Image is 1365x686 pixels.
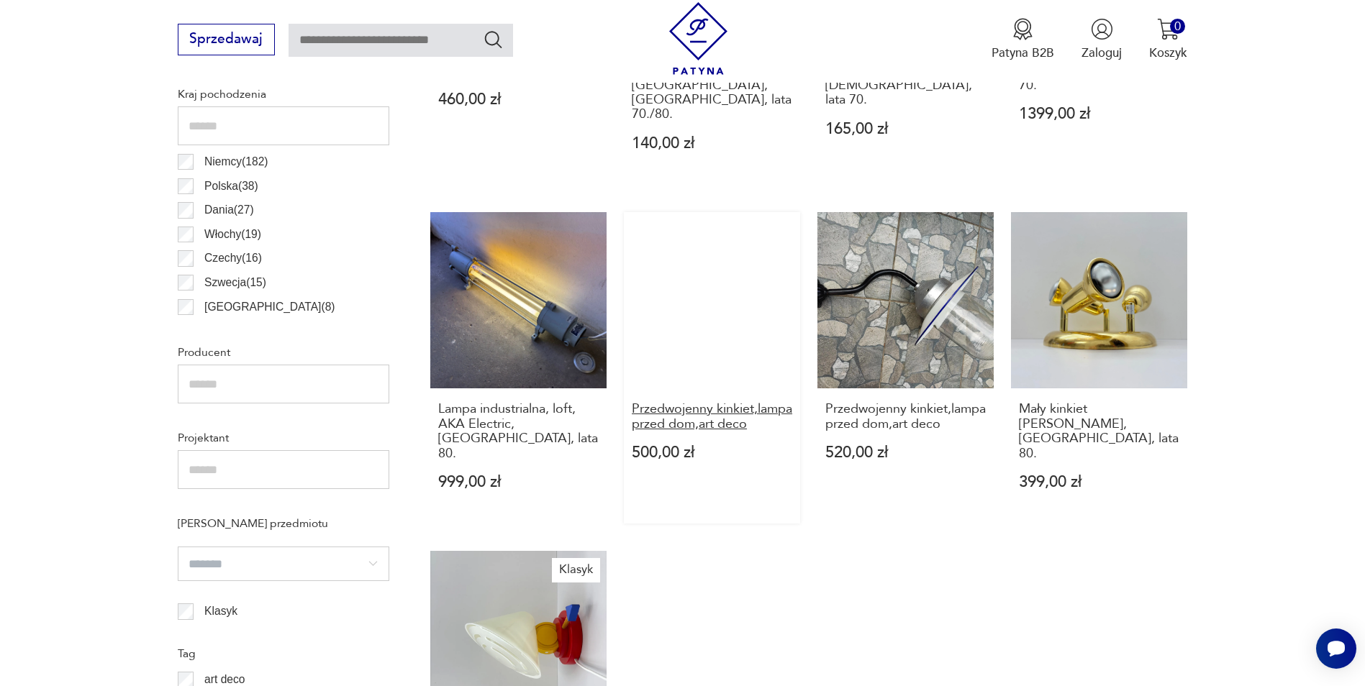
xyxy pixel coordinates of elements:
[624,212,800,523] a: Przedwojenny kinkiet,lampa przed dom,art decoPrzedwojenny kinkiet,lampa przed dom,art deco500,00 zł
[204,249,262,267] p: Czechy ( 16 )
[430,212,607,523] a: Lampa industrialna, loft, AKA Electric, Niemcy, lata 80.Lampa industrialna, loft, AKA Electric, [...
[1012,18,1034,40] img: Ikona medalu
[1316,628,1356,669] iframe: Smartsupp widget button
[1019,402,1179,461] h3: Mały kinkiet [PERSON_NAME], [GEOGRAPHIC_DATA], lata 80.
[632,445,792,460] p: 500,00 zł
[438,402,599,461] h3: Lampa industrialna, loft, AKA Electric, [GEOGRAPHIC_DATA], lata 80.
[1019,106,1179,122] p: 1399,00 zł
[632,402,792,431] h3: Przedwojenny kinkiet,lampa przed dom,art deco
[438,92,599,107] p: 460,00 zł
[204,602,237,621] p: Klasyk
[992,18,1054,61] button: Patyna B2B
[178,644,389,663] p: Tag
[483,29,504,50] button: Szukaj
[1081,45,1122,61] p: Zaloguj
[992,18,1054,61] a: Ikona medaluPatyna B2B
[204,152,268,171] p: Niemcy ( 182 )
[204,201,254,219] p: Dania ( 27 )
[178,514,389,533] p: [PERSON_NAME] przedmiotu
[1019,475,1179,490] p: 399,00 zł
[825,402,986,431] h3: Przedwojenny kinkiet,lampa przed dom,art deco
[178,35,275,46] a: Sprzedawaj
[825,445,986,460] p: 520,00 zł
[204,225,261,244] p: Włochy ( 19 )
[825,122,986,137] p: 165,00 zł
[1091,18,1113,40] img: Ikonka użytkownika
[204,273,266,292] p: Szwecja ( 15 )
[1011,212,1187,523] a: Mały kinkiet Grossmann, Niemcy, lata 80.Mały kinkiet [PERSON_NAME], [GEOGRAPHIC_DATA], lata 80.39...
[1157,18,1179,40] img: Ikona koszyka
[632,49,792,122] h3: Plafon italian modern z kloszem z [GEOGRAPHIC_DATA], [GEOGRAPHIC_DATA], lata 70./80.
[178,429,389,447] p: Projektant
[178,343,389,362] p: Producent
[1170,19,1185,34] div: 0
[438,475,599,490] p: 999,00 zł
[1149,18,1187,61] button: 0Koszyk
[178,85,389,104] p: Kraj pochodzenia
[662,2,735,75] img: Patyna - sklep z meblami i dekoracjami vintage
[817,212,994,523] a: Przedwojenny kinkiet,lampa przed dom,art decoPrzedwojenny kinkiet,lampa przed dom,art deco520,00 zł
[204,298,335,316] p: [GEOGRAPHIC_DATA] ( 8 )
[992,45,1054,61] p: Patyna B2B
[204,177,258,196] p: Polska ( 38 )
[632,136,792,151] p: 140,00 zł
[1019,49,1179,93] h3: Kinkiet, G. Sciolari, [GEOGRAPHIC_DATA], lata 70.
[1081,18,1122,61] button: Zaloguj
[178,24,275,55] button: Sprzedawaj
[825,49,986,108] h3: Plafon szklany kwadratowy – RZB ([PERSON_NAME]), [DEMOGRAPHIC_DATA], lata 70.
[204,321,335,340] p: [GEOGRAPHIC_DATA] ( 6 )
[1149,45,1187,61] p: Koszyk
